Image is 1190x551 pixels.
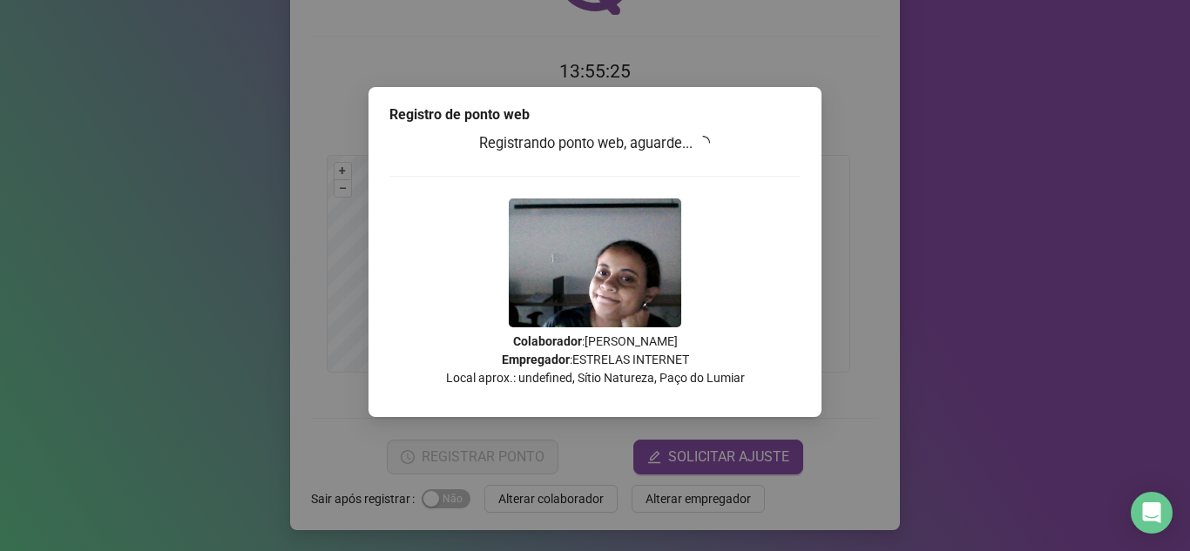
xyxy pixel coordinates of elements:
strong: Colaborador [513,334,582,348]
p: : [PERSON_NAME] : ESTRELAS INTERNET Local aprox.: undefined, Sítio Natureza, Paço do Lumiar [389,333,801,387]
span: loading [696,135,712,151]
strong: Empregador [502,353,570,366]
h3: Registrando ponto web, aguarde... [389,132,801,155]
div: Registro de ponto web [389,104,801,125]
img: Z [509,198,681,327]
div: Open Intercom Messenger [1131,492,1173,534]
